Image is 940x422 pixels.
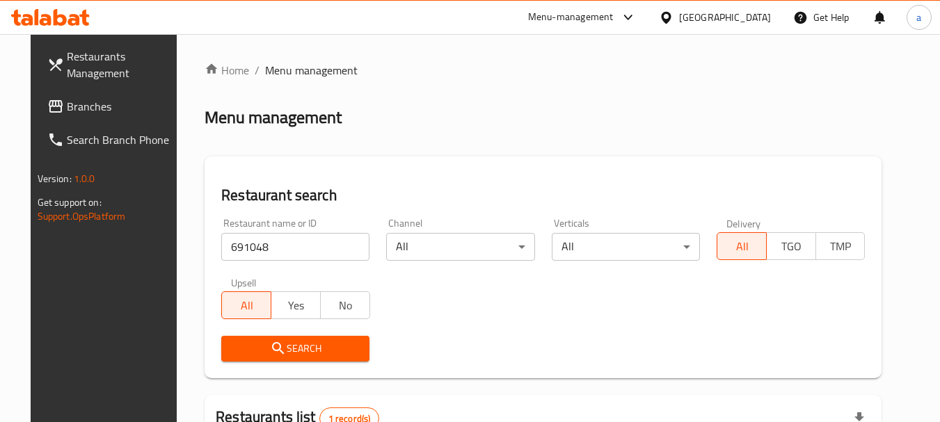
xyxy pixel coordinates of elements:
[766,232,816,260] button: TGO
[67,48,177,81] span: Restaurants Management
[67,131,177,148] span: Search Branch Phone
[528,9,614,26] div: Menu-management
[221,336,369,362] button: Search
[221,291,271,319] button: All
[277,295,315,316] span: Yes
[916,10,921,25] span: a
[36,123,188,156] a: Search Branch Phone
[726,218,761,228] label: Delivery
[717,232,767,260] button: All
[38,207,126,225] a: Support.OpsPlatform
[221,233,369,261] input: Search for restaurant name or ID..
[386,233,534,261] div: All
[271,291,321,319] button: Yes
[679,10,771,25] div: [GEOGRAPHIC_DATA]
[232,340,358,357] span: Search
[822,236,860,257] span: TMP
[552,233,700,261] div: All
[265,62,358,79] span: Menu management
[723,236,761,257] span: All
[320,291,370,319] button: No
[36,90,188,123] a: Branches
[205,106,342,129] h2: Menu management
[221,185,865,206] h2: Restaurant search
[772,236,811,257] span: TGO
[231,277,257,287] label: Upsell
[815,232,866,260] button: TMP
[74,170,95,188] span: 1.0.0
[36,40,188,90] a: Restaurants Management
[67,98,177,115] span: Branches
[205,62,249,79] a: Home
[205,62,882,79] nav: breadcrumb
[228,295,266,316] span: All
[38,193,102,211] span: Get support on:
[38,170,72,188] span: Version:
[255,62,260,79] li: /
[326,295,365,316] span: No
